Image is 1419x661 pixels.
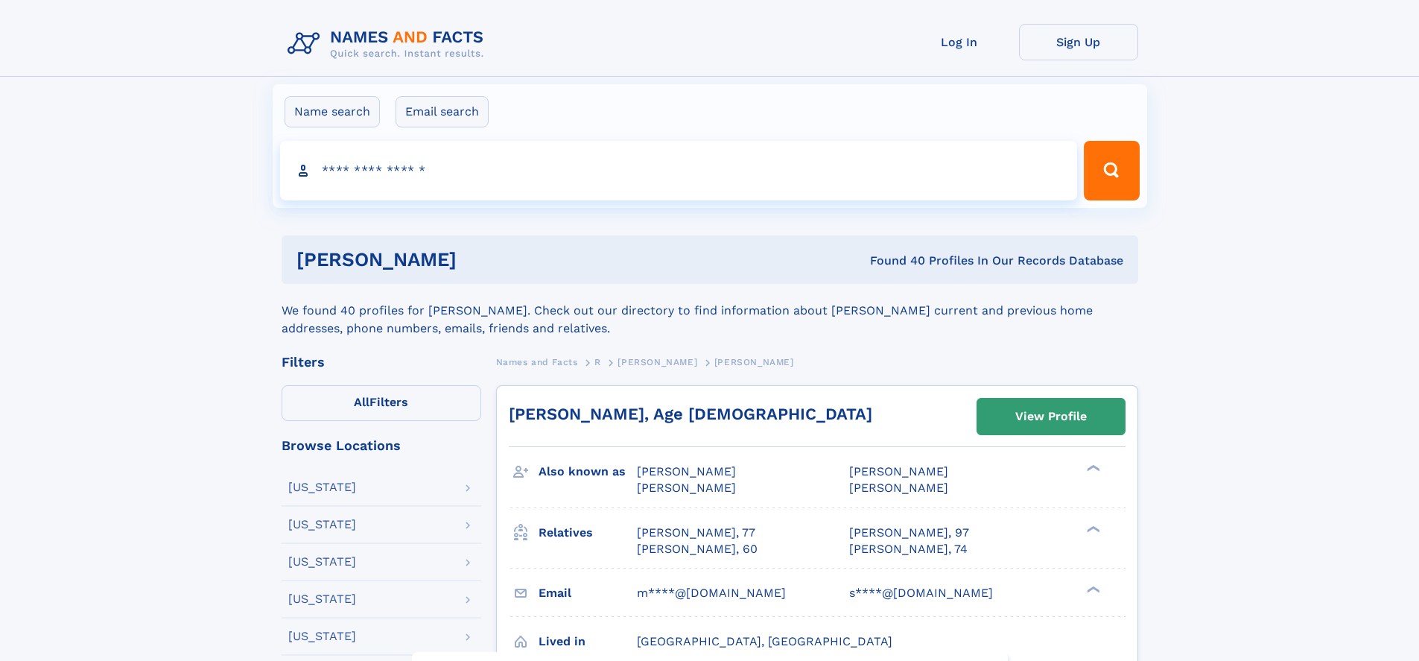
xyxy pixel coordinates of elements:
[354,395,369,409] span: All
[1083,584,1101,594] div: ❯
[296,250,664,269] h1: [PERSON_NAME]
[618,357,697,367] span: [PERSON_NAME]
[714,357,794,367] span: [PERSON_NAME]
[282,439,481,452] div: Browse Locations
[288,630,356,642] div: [US_STATE]
[1083,464,1101,473] div: ❯
[900,24,1019,60] a: Log In
[1019,24,1138,60] a: Sign Up
[1083,524,1101,534] div: ❯
[637,634,892,648] span: [GEOGRAPHIC_DATA], [GEOGRAPHIC_DATA]
[637,541,758,557] a: [PERSON_NAME], 60
[496,352,578,371] a: Names and Facts
[282,24,496,64] img: Logo Names and Facts
[282,355,481,369] div: Filters
[282,284,1138,338] div: We found 40 profiles for [PERSON_NAME]. Check out our directory to find information about [PERSON...
[539,581,637,606] h3: Email
[637,525,755,541] a: [PERSON_NAME], 77
[849,481,948,495] span: [PERSON_NAME]
[288,519,356,531] div: [US_STATE]
[594,352,601,371] a: R
[977,399,1125,434] a: View Profile
[396,96,489,127] label: Email search
[849,525,969,541] a: [PERSON_NAME], 97
[280,141,1078,200] input: search input
[509,405,872,423] a: [PERSON_NAME], Age [DEMOGRAPHIC_DATA]
[285,96,380,127] label: Name search
[1084,141,1139,200] button: Search Button
[539,520,637,545] h3: Relatives
[539,629,637,654] h3: Lived in
[849,541,968,557] a: [PERSON_NAME], 74
[288,556,356,568] div: [US_STATE]
[637,464,736,478] span: [PERSON_NAME]
[288,593,356,605] div: [US_STATE]
[849,464,948,478] span: [PERSON_NAME]
[637,481,736,495] span: [PERSON_NAME]
[1015,399,1087,434] div: View Profile
[288,481,356,493] div: [US_STATE]
[618,352,697,371] a: [PERSON_NAME]
[539,459,637,484] h3: Also known as
[663,253,1123,269] div: Found 40 Profiles In Our Records Database
[282,385,481,421] label: Filters
[594,357,601,367] span: R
